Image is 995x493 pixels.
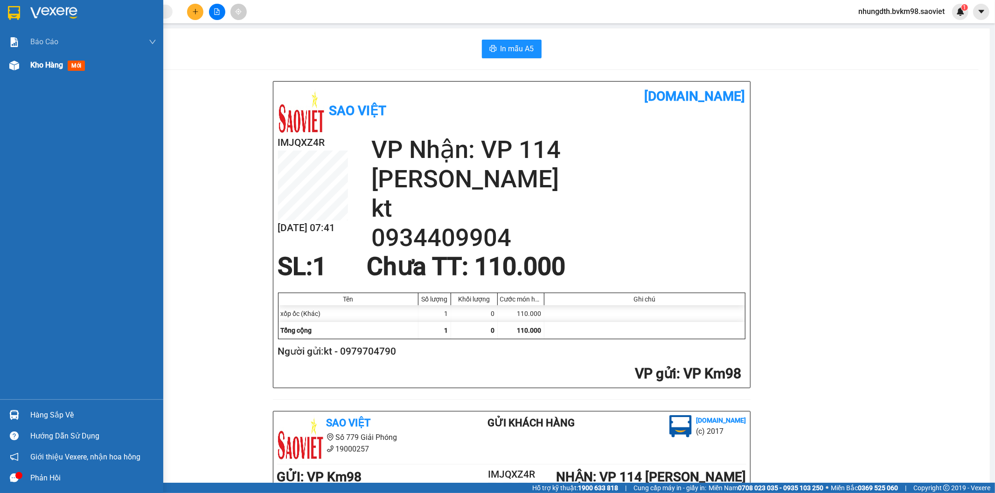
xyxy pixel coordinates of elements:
img: warehouse-icon [9,61,19,70]
button: printerIn mẫu A5 [482,40,542,58]
span: | [905,483,906,493]
b: [DOMAIN_NAME] [125,7,225,23]
img: logo.jpg [278,89,325,135]
span: VP gửi [635,365,677,382]
span: mới [68,61,85,71]
div: Hướng dẫn sử dụng [30,429,156,443]
strong: 1900 633 818 [578,484,618,492]
div: Khối lượng [453,295,495,303]
h2: IMJQXZ4R [278,135,348,151]
span: Giới thiệu Vexere, nhận hoa hồng [30,451,140,463]
span: Kho hàng [30,61,63,69]
span: message [10,473,19,482]
span: printer [489,45,497,54]
span: SL: [278,252,313,281]
div: xốp ốc (Khác) [278,305,418,322]
span: notification [10,452,19,461]
span: environment [327,433,334,441]
b: [DOMAIN_NAME] [645,89,745,104]
img: warehouse-icon [9,410,19,420]
h2: [DATE] 07:41 [278,220,348,236]
span: file-add [214,8,220,15]
span: aim [235,8,242,15]
img: logo.jpg [669,415,692,438]
img: logo.jpg [277,415,324,462]
span: plus [192,8,199,15]
span: 110.000 [517,327,542,334]
span: Cung cấp máy in - giấy in: [633,483,706,493]
h2: 0934409904 [371,223,745,253]
span: down [149,38,156,46]
span: ⚪️ [826,486,828,490]
div: 1 [418,305,451,322]
span: Miền Bắc [831,483,898,493]
div: Tên [281,295,416,303]
div: 0 [451,305,498,322]
span: 1 [963,4,966,11]
span: Tổng cộng [281,327,312,334]
div: Cước món hàng [500,295,542,303]
span: caret-down [977,7,986,16]
span: 1 [445,327,448,334]
img: solution-icon [9,37,19,47]
span: Báo cáo [30,36,58,48]
b: NHẬN : VP 114 [PERSON_NAME] [556,469,746,485]
div: Phản hồi [30,471,156,485]
span: copyright [943,485,950,491]
button: aim [230,4,247,20]
h2: kt [371,194,745,223]
b: Sao Việt [327,417,371,429]
li: Số 779 Giải Phóng [277,431,451,443]
b: [DOMAIN_NAME] [696,417,746,424]
span: nhungdth.bvkm98.saoviet [851,6,952,17]
strong: 0369 525 060 [858,484,898,492]
li: 19000257 [277,443,451,455]
span: phone [327,445,334,452]
button: caret-down [973,4,989,20]
span: In mẫu A5 [501,43,534,55]
button: plus [187,4,203,20]
div: Chưa TT : 110.000 [361,253,571,281]
span: Miền Nam [709,483,823,493]
li: (c) 2017 [696,425,746,437]
b: GỬI : VP Km98 [277,469,362,485]
div: Hàng sắp về [30,408,156,422]
span: question-circle [10,431,19,440]
h2: Người gửi: kt - 0979704790 [278,344,742,359]
span: Hỗ trợ kỹ thuật: [532,483,618,493]
img: icon-new-feature [956,7,965,16]
h2: VP Nhận: VP 114 [PERSON_NAME] [49,54,225,142]
button: file-add [209,4,225,20]
b: Sao Việt [329,103,387,118]
h2: IMJQXZ4R [5,54,75,69]
h2: VP Nhận: VP 114 [PERSON_NAME] [371,135,745,194]
img: logo.jpg [5,7,52,54]
strong: 0708 023 035 - 0935 103 250 [738,484,823,492]
b: Sao Việt [56,22,114,37]
b: Gửi khách hàng [487,417,575,429]
span: 0 [491,327,495,334]
h2: IMJQXZ4R [473,467,551,482]
div: Số lượng [421,295,448,303]
span: 1 [313,252,327,281]
span: | [625,483,626,493]
div: 110.000 [498,305,544,322]
sup: 1 [961,4,968,11]
div: Ghi chú [547,295,743,303]
h2: : VP Km98 [278,364,742,383]
img: logo-vxr [8,6,20,20]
